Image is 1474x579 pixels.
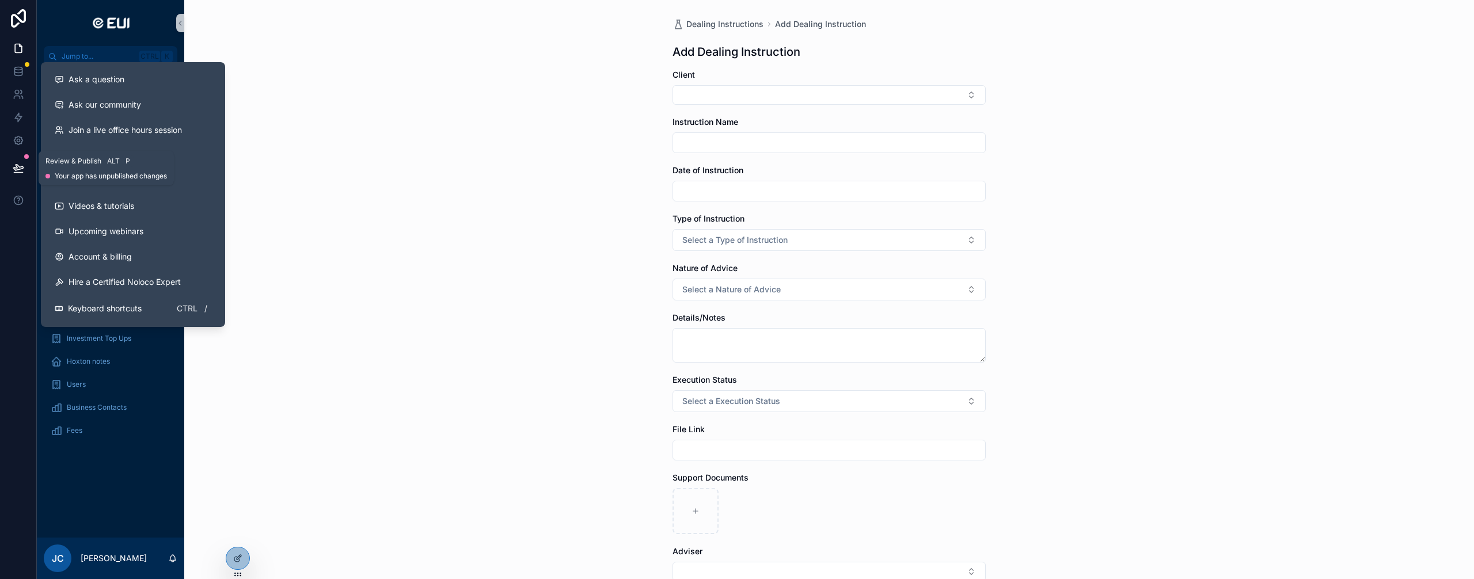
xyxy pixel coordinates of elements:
[44,328,177,349] a: Investment Top Ups
[37,67,184,456] div: scrollable content
[45,67,221,92] button: Ask a question
[686,18,763,30] span: Dealing Instructions
[682,234,788,246] span: Select a Type of Instruction
[45,92,221,117] a: Ask our community
[673,165,743,175] span: Date of Instruction
[67,334,131,343] span: Investment Top Ups
[52,551,64,565] span: JC
[673,214,744,223] span: Type of Instruction
[45,157,101,166] span: Review & Publish
[673,375,737,384] span: Execution Status
[45,143,221,168] a: Support & guides
[69,226,143,237] span: Upcoming webinars
[139,51,160,62] span: Ctrl
[44,46,177,67] button: Jump to...CtrlK
[62,52,135,61] span: Jump to...
[673,229,986,251] button: Select Button
[45,295,221,322] button: Keyboard shortcutsCtrl/
[69,200,134,212] span: Videos & tutorials
[673,424,705,434] span: File Link
[673,263,738,273] span: Nature of Advice
[123,157,132,166] span: P
[45,244,221,269] a: Account & billing
[69,124,182,136] span: Join a live office hours session
[45,269,221,295] button: Hire a Certified Noloco Expert
[44,420,177,441] a: Fees
[673,313,725,322] span: Details/Notes
[67,403,127,412] span: Business Contacts
[673,117,738,127] span: Instruction Name
[69,251,132,262] span: Account & billing
[682,284,781,295] span: Select a Nature of Advice
[67,357,110,366] span: Hoxton notes
[673,473,749,482] span: Support Documents
[45,117,221,143] a: Join a live office hours session
[673,279,986,300] button: Select Button
[162,52,172,61] span: K
[68,303,142,314] span: Keyboard shortcuts
[44,374,177,395] a: Users
[673,390,986,412] button: Select Button
[201,304,210,313] span: /
[69,74,124,85] span: Ask a question
[673,546,702,556] span: Adviser
[69,150,134,161] span: Support & guides
[682,395,780,407] span: Select a Execution Status
[44,397,177,418] a: Business Contacts
[673,70,695,79] span: Client
[55,172,167,181] span: Your app has unpublished changes
[673,85,986,105] button: Select Button
[107,157,120,166] span: Alt
[67,426,82,435] span: Fees
[69,276,181,288] span: Hire a Certified Noloco Expert
[44,351,177,372] a: Hoxton notes
[88,14,133,32] img: App logo
[69,99,141,111] span: Ask our community
[81,553,147,564] p: [PERSON_NAME]
[176,302,199,315] span: Ctrl
[673,18,763,30] a: Dealing Instructions
[45,193,221,219] a: Videos & tutorials
[67,380,86,389] span: Users
[45,219,221,244] a: Upcoming webinars
[775,18,866,30] a: Add Dealing Instruction
[673,44,800,60] h1: Add Dealing Instruction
